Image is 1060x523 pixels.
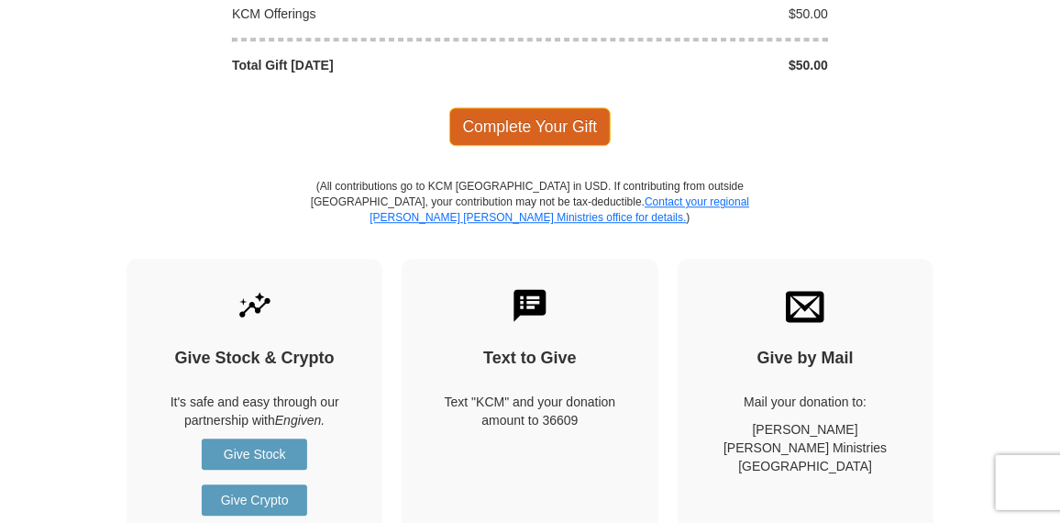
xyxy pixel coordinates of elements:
[710,349,901,369] h4: Give by Mail
[202,439,307,470] a: Give Stock
[710,420,901,475] p: [PERSON_NAME] [PERSON_NAME] Ministries [GEOGRAPHIC_DATA]
[159,393,350,429] p: It's safe and easy through our partnership with
[236,286,274,325] img: give-by-stock.svg
[434,349,625,369] h4: Text to Give
[786,286,824,325] img: envelope.svg
[275,413,325,428] i: Engiven.
[223,56,531,74] div: Total Gift [DATE]
[434,393,625,429] div: Text "KCM" and your donation amount to 36609
[223,5,531,23] div: KCM Offerings
[710,393,901,411] p: Mail your donation to:
[511,286,549,325] img: text-to-give.svg
[530,56,838,74] div: $50.00
[449,107,612,146] span: Complete Your Gift
[202,484,307,516] a: Give Crypto
[159,349,350,369] h4: Give Stock & Crypto
[310,179,750,259] p: (All contributions go to KCM [GEOGRAPHIC_DATA] in USD. If contributing from outside [GEOGRAPHIC_D...
[530,5,838,23] div: $50.00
